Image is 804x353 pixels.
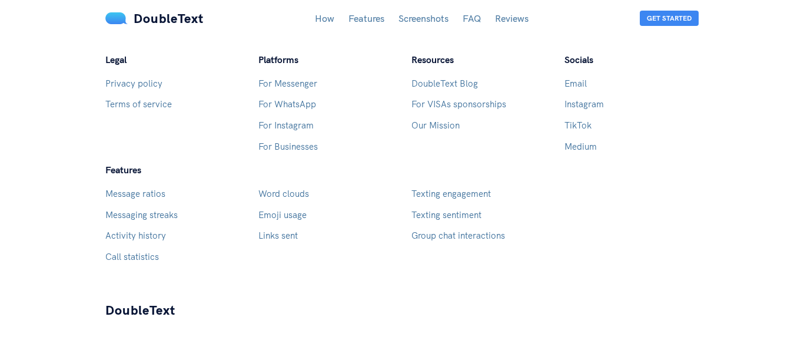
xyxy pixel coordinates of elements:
[315,12,334,24] a: How
[134,10,204,27] span: DoubleText
[105,209,178,220] a: Messaging streaks
[258,54,298,65] span: Platforms
[105,98,172,110] a: Terms of service
[411,230,505,241] a: Group chat interactions
[258,209,307,220] a: Emoji usage
[564,78,587,89] a: Email
[258,141,318,152] a: For Businesses
[105,78,162,89] a: Privacy policy
[258,230,298,241] a: Links sent
[105,301,175,319] a: DoubleText
[105,12,128,24] img: mS3x8y1f88AAAAABJRU5ErkJggg==
[411,120,460,131] a: Our Mission
[105,188,165,199] a: Message ratios
[258,98,316,110] a: For WhatsApp
[495,12,529,24] a: Reviews
[105,164,141,176] span: Features
[105,251,159,262] a: Call statistics
[258,120,314,131] a: For Instagram
[411,54,454,65] span: Resources
[411,188,491,199] a: Texting engagement
[411,209,481,220] a: Texting sentiment
[105,54,127,65] span: Legal
[398,12,448,24] a: Screenshots
[105,230,166,241] a: Activity history
[411,78,478,89] a: DoubleText Blog
[564,120,592,131] a: TikTok
[258,78,317,89] a: For Messenger
[348,12,384,24] a: Features
[411,98,506,110] a: For VISAs sponsorships
[463,12,481,24] a: FAQ
[564,98,604,110] a: Instagram
[564,54,593,65] span: Socials
[564,141,597,152] a: Medium
[105,10,204,27] a: DoubleText
[640,11,699,26] button: Get Started
[258,188,309,199] a: Word clouds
